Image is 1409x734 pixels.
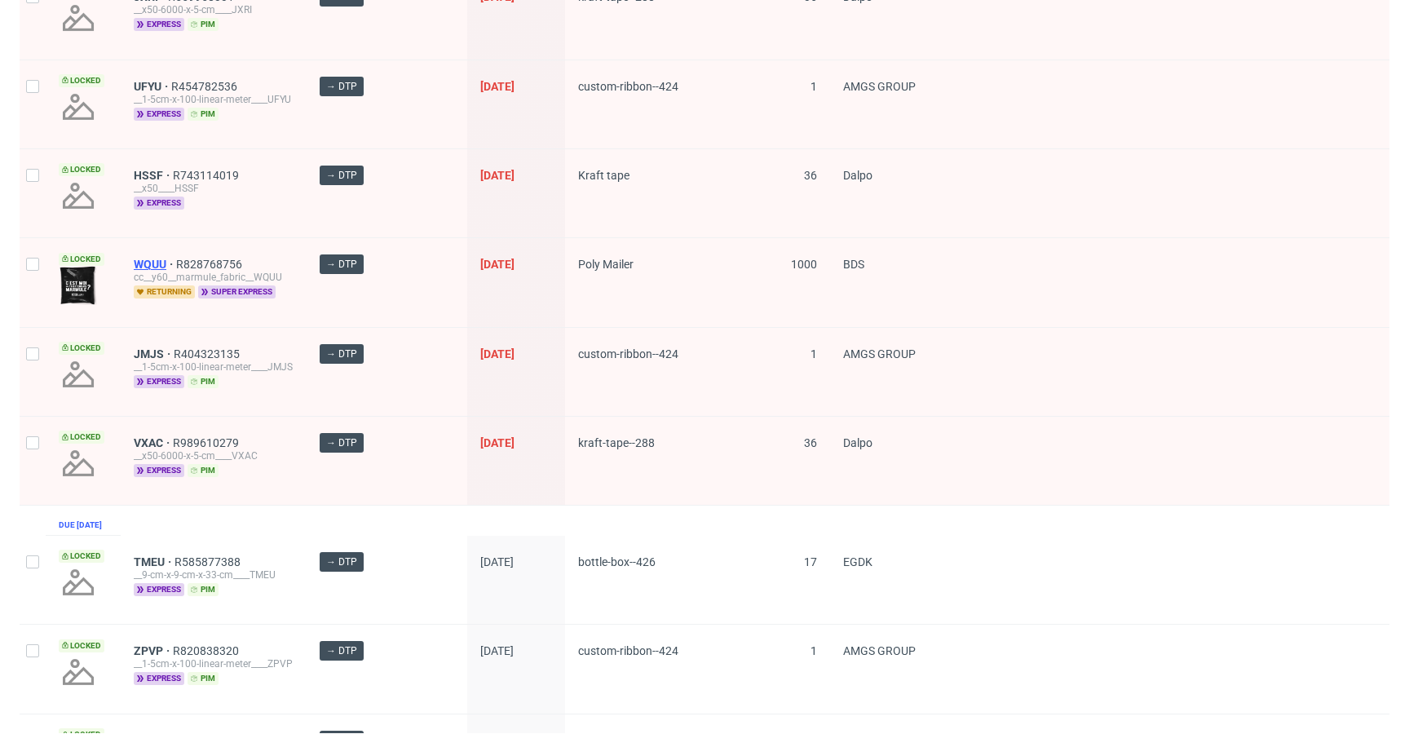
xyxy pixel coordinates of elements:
[480,347,515,360] span: [DATE]
[134,672,184,685] span: express
[134,258,176,271] a: WQUU
[843,347,916,360] span: AMGS GROUP
[804,169,817,182] span: 36
[134,657,294,670] div: __1-5cm-x-100-linear-meter____ZPVP
[134,80,171,93] a: UFYU
[171,80,241,93] a: R454782536
[188,583,219,596] span: pim
[134,436,173,449] a: VXAC
[480,80,515,93] span: [DATE]
[59,74,104,87] span: Locked
[578,258,634,271] span: Poly Mailer
[134,285,195,298] span: returning
[843,80,916,93] span: AMGS GROUP
[134,568,294,581] div: __9-cm-x-9-cm-x-33-cm____TMEU
[134,555,174,568] a: TMEU
[843,436,872,449] span: Dalpo
[198,285,276,298] span: super express
[173,169,242,182] a: R743114019
[188,672,219,685] span: pim
[480,258,515,271] span: [DATE]
[59,563,98,602] img: no_design.png
[134,197,184,210] span: express
[188,18,219,31] span: pim
[188,464,219,477] span: pim
[176,258,245,271] a: R828768756
[843,555,872,568] span: EGDK
[480,436,515,449] span: [DATE]
[134,464,184,477] span: express
[134,182,294,195] div: __x50____HSSF
[326,436,357,450] span: → DTP
[59,550,104,563] span: Locked
[134,18,184,31] span: express
[134,3,294,16] div: __x50-6000-x-5-cm____JXRI
[578,555,656,568] span: bottle-box--426
[134,449,294,462] div: __x50-6000-x-5-cm____VXAC
[134,108,184,121] span: express
[326,347,357,361] span: → DTP
[59,355,98,394] img: no_design.png
[843,169,872,182] span: Dalpo
[59,342,104,355] span: Locked
[59,176,98,215] img: no_design.png
[804,555,817,568] span: 17
[174,555,244,568] a: R585877388
[578,347,678,360] span: custom-ribbon--424
[59,431,104,444] span: Locked
[791,258,817,271] span: 1000
[811,644,817,657] span: 1
[173,436,242,449] a: R989610279
[480,169,515,182] span: [DATE]
[326,643,357,658] span: → DTP
[59,163,104,176] span: Locked
[59,253,104,266] span: Locked
[188,108,219,121] span: pim
[134,347,174,360] a: JMJS
[59,87,98,126] img: no_design.png
[480,644,514,657] span: [DATE]
[59,444,98,483] img: no_design.png
[326,168,357,183] span: → DTP
[134,375,184,388] span: express
[134,169,173,182] a: HSSF
[843,644,916,657] span: AMGS GROUP
[811,80,817,93] span: 1
[578,80,678,93] span: custom-ribbon--424
[134,583,184,596] span: express
[811,347,817,360] span: 1
[59,519,102,532] div: Due [DATE]
[188,375,219,388] span: pim
[134,644,173,657] a: ZPVP
[480,555,514,568] span: [DATE]
[326,555,357,569] span: → DTP
[326,257,357,272] span: → DTP
[59,639,104,652] span: Locked
[578,644,678,657] span: custom-ribbon--424
[59,266,98,305] img: version_two_editor_design
[134,271,294,284] div: cc__y60__marmule_fabric__WQUU
[843,258,864,271] span: BDS
[59,652,98,692] img: no_design.png
[578,169,629,182] span: Kraft tape
[326,79,357,94] span: → DTP
[174,347,243,360] a: R404323135
[578,436,655,449] span: kraft-tape--288
[134,360,294,374] div: __1-5cm-x-100-linear-meter____JMJS
[804,436,817,449] span: 36
[173,644,242,657] a: R820838320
